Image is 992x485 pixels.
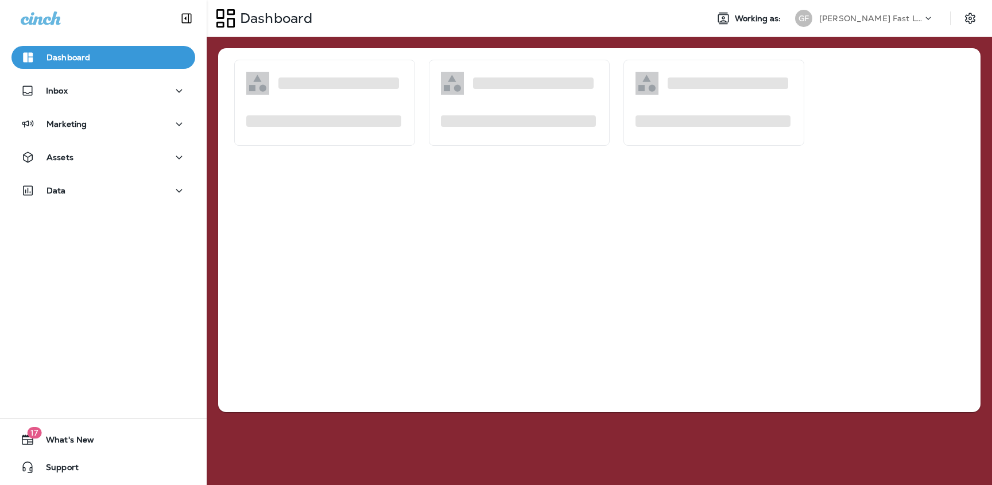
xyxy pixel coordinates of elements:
button: Marketing [11,112,195,135]
p: Assets [46,153,73,162]
span: What's New [34,435,94,449]
p: [PERSON_NAME] Fast Lube dba [PERSON_NAME] [819,14,923,23]
p: Dashboard [46,53,90,62]
p: Data [46,186,66,195]
span: 17 [27,427,41,439]
p: Marketing [46,119,87,129]
button: Settings [960,8,981,29]
button: Support [11,456,195,479]
button: Dashboard [11,46,195,69]
span: Working as: [735,14,784,24]
div: GF [795,10,812,27]
p: Inbox [46,86,68,95]
button: Collapse Sidebar [170,7,203,30]
button: Data [11,179,195,202]
button: Inbox [11,79,195,102]
button: Assets [11,146,195,169]
p: Dashboard [235,10,312,27]
span: Support [34,463,79,476]
button: 17What's New [11,428,195,451]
